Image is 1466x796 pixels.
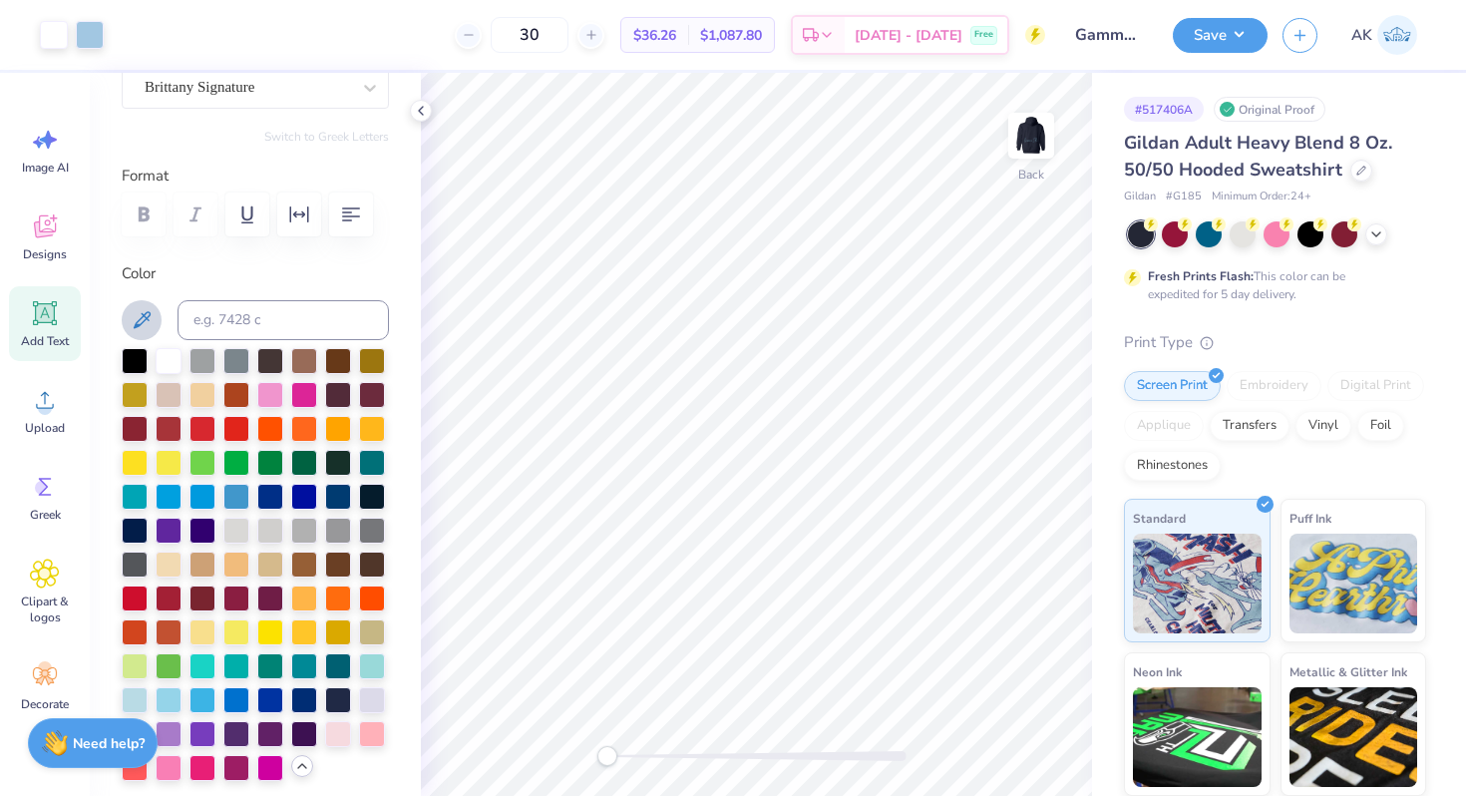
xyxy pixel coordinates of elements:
[1212,189,1311,205] span: Minimum Order: 24 +
[264,129,389,145] button: Switch to Greek Letters
[855,25,962,46] span: [DATE] - [DATE]
[25,420,65,436] span: Upload
[1148,268,1254,284] strong: Fresh Prints Flash:
[1124,97,1204,122] div: # 517406A
[1214,97,1325,122] div: Original Proof
[22,160,69,176] span: Image AI
[21,696,69,712] span: Decorate
[1357,411,1404,441] div: Foil
[1124,331,1426,354] div: Print Type
[1133,534,1262,633] img: Standard
[1133,508,1186,529] span: Standard
[1148,267,1393,303] div: This color can be expedited for 5 day delivery.
[1133,687,1262,787] img: Neon Ink
[700,25,762,46] span: $1,087.80
[30,507,61,523] span: Greek
[122,165,389,188] label: Format
[122,262,389,285] label: Color
[1377,15,1417,55] img: Alicia Kim
[1342,15,1426,55] a: AK
[73,734,145,753] strong: Need help?
[1018,166,1044,184] div: Back
[178,300,389,340] input: e.g. 7428 c
[1289,661,1407,682] span: Metallic & Glitter Ink
[1124,371,1221,401] div: Screen Print
[1124,189,1156,205] span: Gildan
[1351,24,1372,47] span: AK
[633,25,676,46] span: $36.26
[12,594,78,625] span: Clipart & logos
[1133,661,1182,682] span: Neon Ink
[1124,411,1204,441] div: Applique
[1289,687,1418,787] img: Metallic & Glitter Ink
[23,246,67,262] span: Designs
[1210,411,1289,441] div: Transfers
[1124,131,1392,182] span: Gildan Adult Heavy Blend 8 Oz. 50/50 Hooded Sweatshirt
[1124,451,1221,481] div: Rhinestones
[1060,15,1158,55] input: Untitled Design
[1289,534,1418,633] img: Puff Ink
[1166,189,1202,205] span: # G185
[1227,371,1321,401] div: Embroidery
[1011,116,1051,156] img: Back
[1327,371,1424,401] div: Digital Print
[1289,508,1331,529] span: Puff Ink
[21,333,69,349] span: Add Text
[974,28,993,42] span: Free
[1173,18,1268,53] button: Save
[597,746,617,766] div: Accessibility label
[1295,411,1351,441] div: Vinyl
[491,17,568,53] input: – –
